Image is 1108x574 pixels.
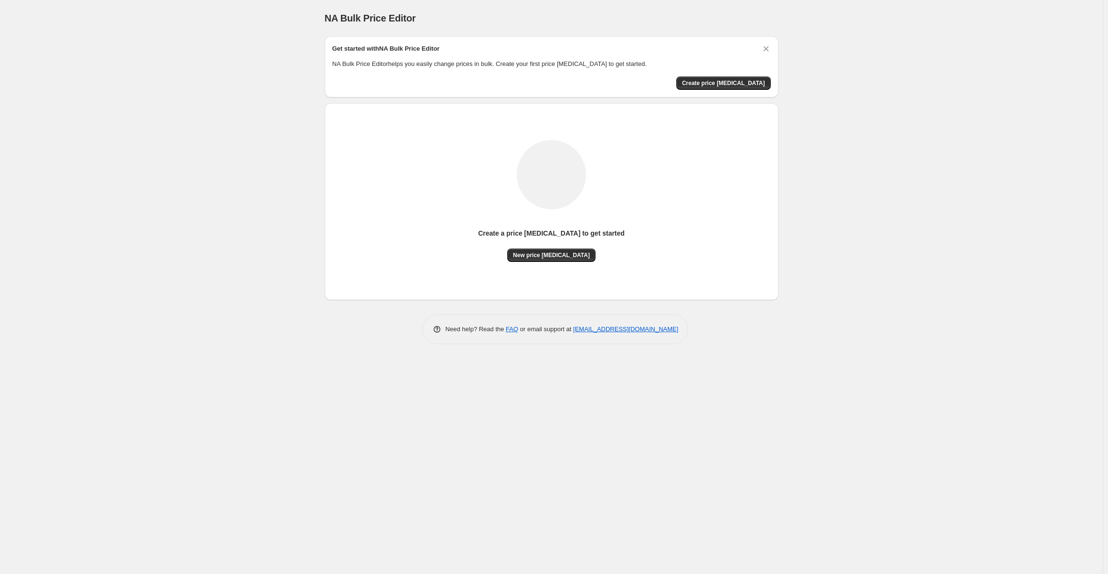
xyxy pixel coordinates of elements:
[518,325,573,333] span: or email support at
[513,251,590,259] span: New price [MEDICAL_DATA]
[325,13,416,23] span: NA Bulk Price Editor
[478,228,625,238] p: Create a price [MEDICAL_DATA] to get started
[506,325,518,333] a: FAQ
[761,44,771,54] button: Dismiss card
[332,59,771,69] p: NA Bulk Price Editor helps you easily change prices in bulk. Create your first price [MEDICAL_DAT...
[332,44,440,54] h2: Get started with NA Bulk Price Editor
[682,79,765,87] span: Create price [MEDICAL_DATA]
[676,76,771,90] button: Create price change job
[573,325,678,333] a: [EMAIL_ADDRESS][DOMAIN_NAME]
[446,325,506,333] span: Need help? Read the
[507,249,596,262] button: New price [MEDICAL_DATA]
